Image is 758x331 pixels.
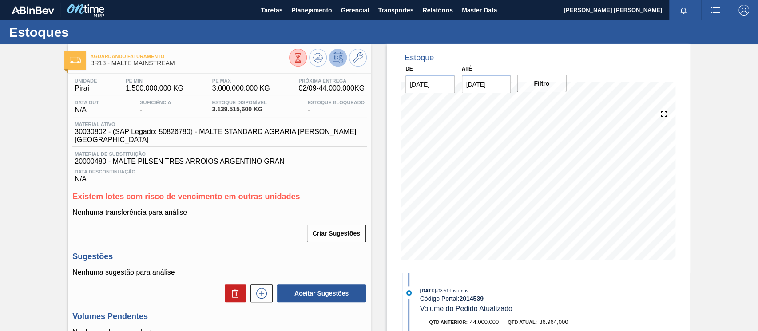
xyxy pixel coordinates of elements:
[508,319,537,325] span: Qtd atual:
[539,319,568,325] span: 36.964,000
[448,288,468,293] span: : Insumos
[405,75,455,93] input: dd/mm/yyyy
[72,100,101,114] div: N/A
[12,6,54,14] img: TNhmsLtSVTkK8tSr43FrP2fwEKptu5GPRR3wAAAABJRU5ErkJggg==
[75,158,365,165] span: 20000480 - MALTE PILSEN TRES ARROIOS ARGENTINO GRAN
[405,53,434,63] div: Estoque
[308,100,365,105] span: Estoque Bloqueado
[75,122,369,127] span: Material ativo
[126,78,183,83] span: PE MIN
[291,5,332,16] span: Planejamento
[470,319,499,325] span: 44.000,000
[9,27,167,37] h1: Estoques
[212,84,270,92] span: 3.000.000,000 KG
[420,305,512,312] span: Volume do Pedido Atualizado
[298,78,365,83] span: Próxima Entrega
[462,66,472,72] label: Até
[289,49,307,67] button: Visão Geral dos Estoques
[140,100,171,105] span: Suficiência
[72,165,367,183] div: N/A
[75,100,99,105] span: Data out
[298,84,365,92] span: 02/09 - 44.000,000 KG
[90,54,289,59] span: Aguardando Faturamento
[261,5,283,16] span: Tarefas
[273,284,367,303] div: Aceitar Sugestões
[436,288,448,293] span: - 08:51
[212,106,266,113] span: 3.139.515,600 KG
[72,312,367,321] h3: Volumes Pendentes
[309,49,327,67] button: Atualizar Gráfico
[306,100,367,114] div: -
[341,5,369,16] span: Gerencial
[138,100,173,114] div: -
[70,57,81,63] img: Ícone
[405,66,413,72] label: De
[126,84,183,92] span: 1.500.000,000 KG
[669,4,698,16] button: Notificações
[459,295,484,302] strong: 2014539
[710,5,721,16] img: userActions
[378,5,413,16] span: Transportes
[429,319,468,325] span: Qtd anterior:
[75,128,369,144] span: 30030802 - (SAP Legado: 50826780) - MALTE STANDARD AGRARIA [PERSON_NAME][GEOGRAPHIC_DATA]
[277,284,366,302] button: Aceitar Sugestões
[212,78,270,83] span: PE MAX
[307,225,366,242] button: Criar Sugestões
[329,49,347,67] button: Desprogramar Estoque
[738,5,749,16] img: Logout
[72,209,367,217] p: Nenhuma transferência para análise
[72,268,367,276] p: Nenhuma sugestão para análise
[406,290,412,296] img: atual
[75,169,365,174] span: Data Descontinuação
[75,78,97,83] span: Unidade
[462,5,497,16] span: Master Data
[72,192,300,201] span: Existem lotes com risco de vencimento em outras unidades
[75,151,365,157] span: Material de Substituição
[462,75,511,93] input: dd/mm/yyyy
[349,49,367,67] button: Ir ao Master Data / Geral
[246,284,273,302] div: Nova sugestão
[90,60,289,67] span: BR13 - MALTE MAINSTREAM
[212,100,266,105] span: Estoque Disponível
[420,295,631,302] div: Código Portal:
[308,224,367,243] div: Criar Sugestões
[220,284,246,302] div: Excluir Sugestões
[517,75,566,92] button: Filtro
[420,288,436,293] span: [DATE]
[72,252,367,261] h3: Sugestões
[75,84,97,92] span: Piraí
[422,5,452,16] span: Relatórios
